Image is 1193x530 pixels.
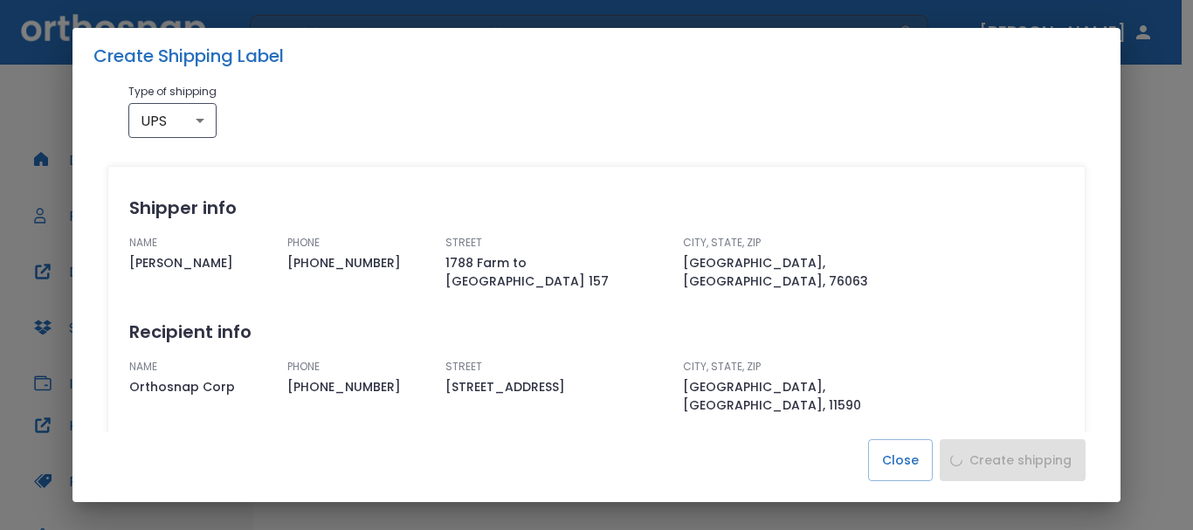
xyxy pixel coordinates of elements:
[129,378,273,396] span: Orthosnap Corp
[287,378,431,396] span: [PHONE_NUMBER]
[683,235,907,251] p: CITY, STATE, ZIP
[129,195,1064,221] h2: Shipper info
[72,28,1121,84] h2: Create Shipping Label
[129,359,273,375] p: NAME
[868,439,933,481] button: Close
[287,254,431,272] span: [PHONE_NUMBER]
[683,378,907,415] span: [GEOGRAPHIC_DATA], [GEOGRAPHIC_DATA], 11590
[445,359,669,375] p: STREET
[129,254,273,272] span: [PERSON_NAME]
[445,378,669,396] span: [STREET_ADDRESS]
[129,319,1064,345] h2: Recipient info
[287,235,431,251] p: PHONE
[683,254,907,291] span: [GEOGRAPHIC_DATA], [GEOGRAPHIC_DATA], 76063
[683,359,907,375] p: CITY, STATE, ZIP
[445,235,669,251] p: STREET
[128,84,217,100] p: Type of shipping
[128,103,217,138] div: UPS
[129,235,273,251] p: NAME
[287,359,431,375] p: PHONE
[445,254,669,291] span: 1788 Farm to [GEOGRAPHIC_DATA] 157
